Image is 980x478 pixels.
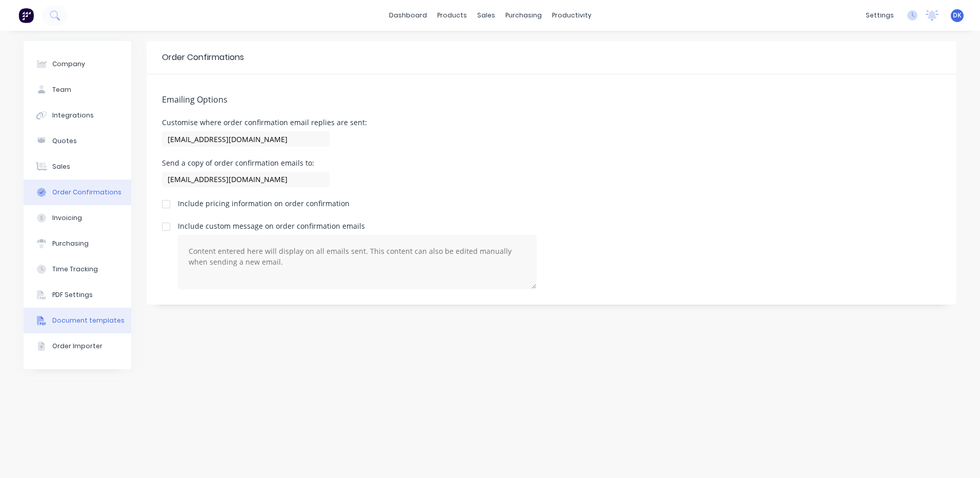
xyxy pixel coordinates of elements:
div: Include pricing information on order confirmation [178,200,350,207]
div: Document templates [52,316,125,325]
div: Order Importer [52,342,103,351]
a: dashboard [384,8,432,23]
div: Team [52,85,71,94]
button: Team [24,77,131,103]
button: Document templates [24,308,131,333]
button: Quotes [24,128,131,154]
div: Send a copy of order confirmation emails to: [162,160,330,167]
div: productivity [547,8,597,23]
div: purchasing [500,8,547,23]
div: Time Tracking [52,265,98,274]
div: Quotes [52,136,77,146]
button: PDF Settings [24,282,131,308]
div: PDF Settings [52,290,93,300]
div: Purchasing [52,239,89,248]
button: Order Confirmations [24,180,131,205]
button: Company [24,51,131,77]
button: Integrations [24,103,131,128]
button: Sales [24,154,131,180]
div: Invoicing [52,213,82,223]
div: Order Confirmations [52,188,121,197]
div: Include custom message on order confirmation emails [178,223,365,230]
div: Order Confirmations [162,51,244,64]
div: sales [472,8,500,23]
h5: Emailing Options [162,95,941,105]
div: Sales [52,162,70,171]
button: Invoicing [24,205,131,231]
div: settings [861,8,899,23]
button: Purchasing [24,231,131,256]
div: Company [52,59,85,69]
div: Customise where order confirmation email replies are sent: [162,119,367,126]
button: Order Importer [24,333,131,359]
span: DK [953,11,962,20]
img: Factory [18,8,34,23]
div: products [432,8,472,23]
button: Time Tracking [24,256,131,282]
div: Integrations [52,111,94,120]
